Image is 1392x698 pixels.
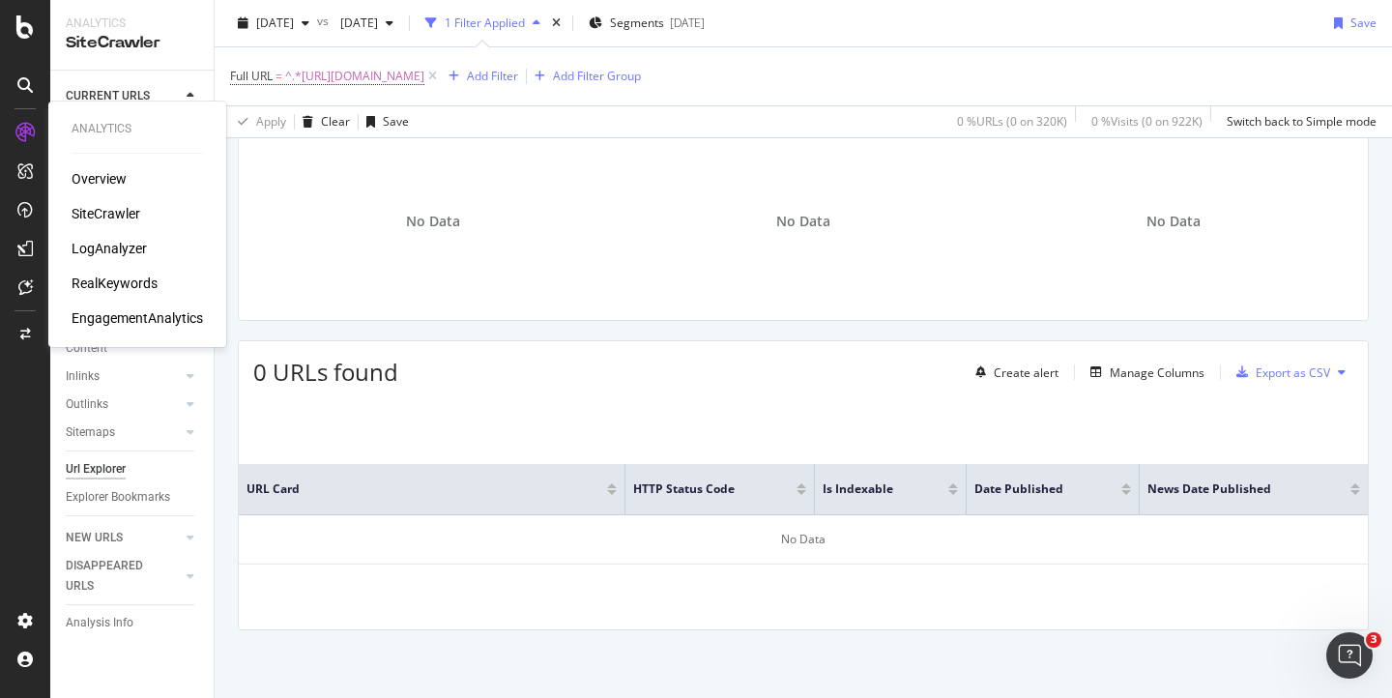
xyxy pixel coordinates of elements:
[66,556,163,596] div: DISAPPEARED URLS
[66,15,198,32] div: Analytics
[441,65,518,88] button: Add Filter
[548,14,565,33] div: times
[66,366,181,387] a: Inlinks
[66,338,107,359] div: Content
[275,68,282,84] span: =
[66,422,181,443] a: Sitemaps
[72,204,140,223] a: SiteCrawler
[333,8,401,39] button: [DATE]
[670,15,705,31] div: [DATE]
[1083,361,1204,384] button: Manage Columns
[359,106,409,137] button: Save
[66,32,198,54] div: SiteCrawler
[66,459,126,480] div: Url Explorer
[1219,106,1377,137] button: Switch back to Simple mode
[823,480,919,498] span: Is Indexable
[1110,364,1204,381] div: Manage Columns
[957,113,1067,130] div: 0 % URLs ( 0 on 320K )
[256,15,294,31] span: 2025 Sep. 26th
[295,106,350,137] button: Clear
[1229,357,1330,388] button: Export as CSV
[418,8,548,39] button: 1 Filter Applied
[610,15,664,31] span: Segments
[66,613,133,633] div: Analysis Info
[994,364,1058,381] div: Create alert
[72,121,203,137] div: Analytics
[66,487,170,508] div: Explorer Bookmarks
[72,308,203,328] a: EngagementAnalytics
[66,487,200,508] a: Explorer Bookmarks
[66,528,123,548] div: NEW URLS
[253,356,398,388] span: 0 URLs found
[1366,632,1381,648] span: 3
[383,113,409,130] div: Save
[66,394,181,415] a: Outlinks
[66,422,115,443] div: Sitemaps
[974,480,1092,498] span: Date Published
[968,357,1058,388] button: Create alert
[66,366,100,387] div: Inlinks
[66,86,181,106] a: CURRENT URLS
[776,212,830,231] span: No Data
[333,15,378,31] span: 2025 Aug. 26th
[321,113,350,130] div: Clear
[230,68,273,84] span: Full URL
[230,106,286,137] button: Apply
[445,15,525,31] div: 1 Filter Applied
[1147,480,1321,498] span: News Date Published
[1350,15,1377,31] div: Save
[66,613,200,633] a: Analysis Info
[66,86,150,106] div: CURRENT URLS
[1256,364,1330,381] div: Export as CSV
[72,274,158,293] a: RealKeywords
[553,68,641,84] div: Add Filter Group
[1227,113,1377,130] div: Switch back to Simple mode
[633,480,768,498] span: HTTP Status Code
[581,8,712,39] button: Segments[DATE]
[66,459,200,480] a: Url Explorer
[1146,212,1201,231] span: No Data
[72,169,127,189] a: Overview
[406,212,460,231] span: No Data
[256,113,286,130] div: Apply
[1326,632,1373,679] iframe: Intercom live chat
[72,239,147,258] a: LogAnalyzer
[239,515,1368,565] div: No Data
[66,528,181,548] a: NEW URLS
[317,13,333,29] span: vs
[1091,113,1203,130] div: 0 % Visits ( 0 on 922K )
[66,338,200,359] a: Content
[66,394,108,415] div: Outlinks
[285,63,424,90] span: ^.*[URL][DOMAIN_NAME]
[230,8,317,39] button: [DATE]
[467,68,518,84] div: Add Filter
[1326,8,1377,39] button: Save
[66,556,181,596] a: DISAPPEARED URLS
[527,65,641,88] button: Add Filter Group
[246,480,602,498] span: URL Card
